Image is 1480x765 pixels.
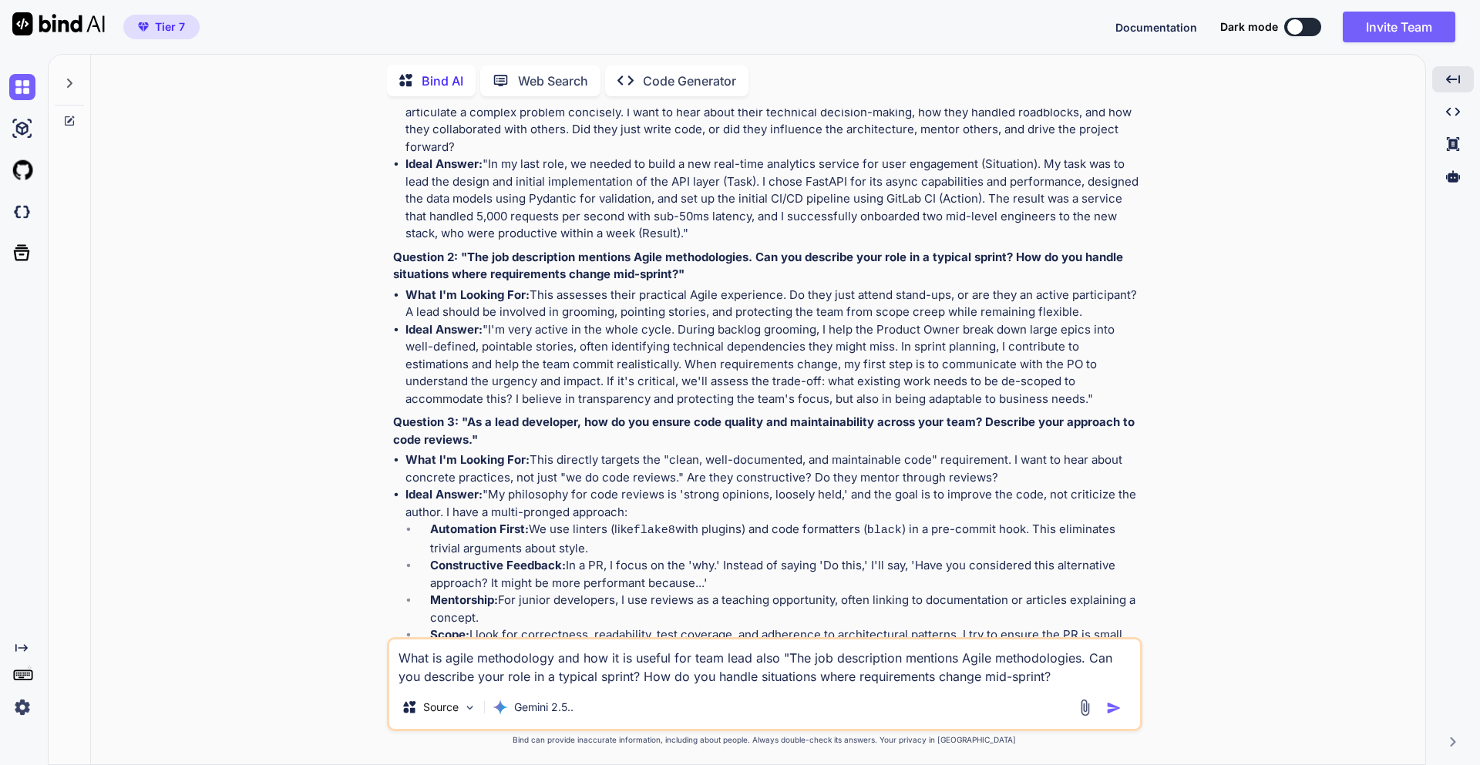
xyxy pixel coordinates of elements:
[418,557,1139,592] li: In a PR, I focus on the 'why.' Instead of saying 'Do this,' I'll say, 'Have you considered this a...
[643,72,736,90] p: Code Generator
[430,522,529,536] strong: Automation First:
[9,694,35,720] img: settings
[405,156,483,171] strong: Ideal Answer:
[9,116,35,142] img: ai-studio
[387,734,1142,746] p: Bind can provide inaccurate information, including about people. Always double-check its answers....
[430,592,498,607] strong: Mentorship:
[493,700,508,715] img: Gemini 2.5 Pro
[463,701,476,714] img: Pick Models
[138,22,149,32] img: premium
[418,521,1139,557] li: We use linters (like with plugins) and code formatters ( ) in a pre-commit hook. This eliminates ...
[405,287,530,302] strong: What I'm Looking For:
[418,626,1139,661] li: I look for correctness, readability, test coverage, and adherence to architectural patterns. I tr...
[393,414,1138,447] strong: Question 3: "As a lead developer, how do you ensure code quality and maintainability across your ...
[405,156,1139,243] li: "In my last role, we needed to build a new real-time analytics service for user engagement (Situa...
[867,524,902,537] code: black
[405,321,1139,408] li: "I'm very active in the whole cycle. During backlog grooming, I help the Product Owner break down...
[405,486,1139,661] li: "My philosophy for code reviews is 'strong opinions, loosely held,' and the goal is to improve th...
[430,627,469,642] strong: Scope:
[1115,19,1197,35] button: Documentation
[634,524,675,537] code: flake8
[423,700,459,715] p: Source
[1220,19,1278,35] span: Dark mode
[1115,21,1197,34] span: Documentation
[418,592,1139,626] li: For junior developers, I use reviews as a teaching opportunity, often linking to documentation or...
[123,15,200,39] button: premiumTier 7
[9,74,35,100] img: chat
[514,700,573,715] p: Gemini 2.5..
[389,639,1140,686] textarea: What is agile methodology and how it is useful for team lead also "The job description mentions A...
[405,86,1139,156] li: I'm listening for the . A senior candidate should be able to articulate a complex problem concise...
[155,19,185,35] span: Tier 7
[405,322,483,337] strong: Ideal Answer:
[405,451,1139,486] li: This directly targets the "clean, well-documented, and maintainable code" requirement. I want to ...
[422,72,463,90] p: Bind AI
[1106,700,1122,716] img: icon
[393,250,1126,282] strong: Question 2: "The job description mentions Agile methodologies. Can you describe your role in a ty...
[405,287,1139,321] li: This assesses their practical Agile experience. Do they just attend stand-ups, or are they an act...
[9,199,35,225] img: darkCloudIdeIcon
[1343,12,1455,42] button: Invite Team
[518,72,588,90] p: Web Search
[9,157,35,183] img: githubLight
[405,487,483,502] strong: Ideal Answer:
[430,558,566,572] strong: Constructive Feedback:
[405,452,530,467] strong: What I'm Looking For:
[1076,699,1094,716] img: attachment
[12,12,105,35] img: Bind AI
